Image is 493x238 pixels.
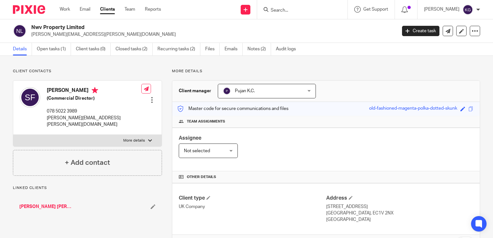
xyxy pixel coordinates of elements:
[13,185,162,191] p: Linked clients
[247,43,271,55] a: Notes (2)
[31,31,392,38] p: [PERSON_NAME][EMAIL_ADDRESS][PERSON_NAME][DOMAIN_NAME]
[47,87,141,95] h4: [PERSON_NAME]
[179,135,201,141] span: Assignee
[47,108,141,114] p: 078 5022 3989
[326,195,473,202] h4: Address
[123,138,145,143] p: More details
[179,195,326,202] h4: Client type
[363,7,388,12] span: Get Support
[47,95,141,102] h5: (Commercial Director)
[19,203,74,210] a: [PERSON_NAME] [PERSON_NAME]
[20,87,40,108] img: svg%3E
[172,69,480,74] p: More details
[177,105,288,112] p: Master code for secure communications and files
[270,8,328,14] input: Search
[13,43,32,55] a: Details
[76,43,111,55] a: Client tasks (0)
[402,26,439,36] a: Create task
[13,5,45,14] img: Pixie
[145,6,161,13] a: Reports
[179,88,211,94] h3: Client manager
[184,149,210,153] span: Not selected
[326,216,473,223] p: [GEOGRAPHIC_DATA]
[13,24,26,38] img: svg%3E
[125,6,135,13] a: Team
[116,43,153,55] a: Closed tasks (2)
[187,174,216,180] span: Other details
[92,87,98,94] i: Primary
[223,87,231,95] img: svg%3E
[276,43,301,55] a: Audit logs
[100,6,115,13] a: Clients
[157,43,200,55] a: Recurring tasks (2)
[60,6,70,13] a: Work
[187,119,225,124] span: Team assignments
[424,6,459,13] p: [PERSON_NAME]
[80,6,90,13] a: Email
[205,43,220,55] a: Files
[179,203,326,210] p: UK Company
[65,158,110,168] h4: + Add contact
[326,210,473,216] p: [GEOGRAPHIC_DATA], EC1V 2NX
[47,115,141,128] p: [PERSON_NAME][EMAIL_ADDRESS][PERSON_NAME][DOMAIN_NAME]
[13,69,162,74] p: Client contacts
[463,5,473,15] img: svg%3E
[31,24,320,31] h2: Nwv Property Limited
[326,203,473,210] p: [STREET_ADDRESS]
[225,43,243,55] a: Emails
[369,105,457,113] div: old-fashioned-magenta-polka-dotted-skunk
[235,89,255,93] span: Pujan K.C.
[37,43,71,55] a: Open tasks (1)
